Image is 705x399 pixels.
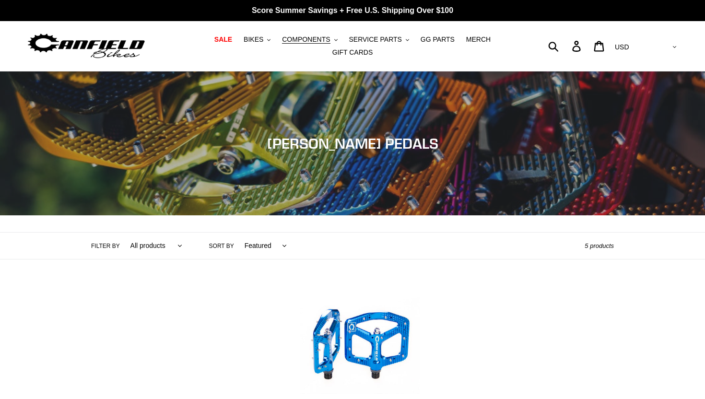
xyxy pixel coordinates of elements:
[239,33,275,46] button: BIKES
[328,46,378,59] a: GIFT CARDS
[344,33,413,46] button: SERVICE PARTS
[282,35,330,44] span: COMPONENTS
[416,33,459,46] a: GG PARTS
[332,48,373,57] span: GIFT CARDS
[585,242,614,249] span: 5 products
[244,35,263,44] span: BIKES
[209,242,234,250] label: Sort by
[461,33,495,46] a: MERCH
[267,135,438,152] span: [PERSON_NAME] PEDALS
[277,33,342,46] button: COMPONENTS
[210,33,237,46] a: SALE
[349,35,401,44] span: SERVICE PARTS
[466,35,491,44] span: MERCH
[553,35,578,57] input: Search
[214,35,232,44] span: SALE
[91,242,120,250] label: Filter by
[26,31,146,61] img: Canfield Bikes
[421,35,455,44] span: GG PARTS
